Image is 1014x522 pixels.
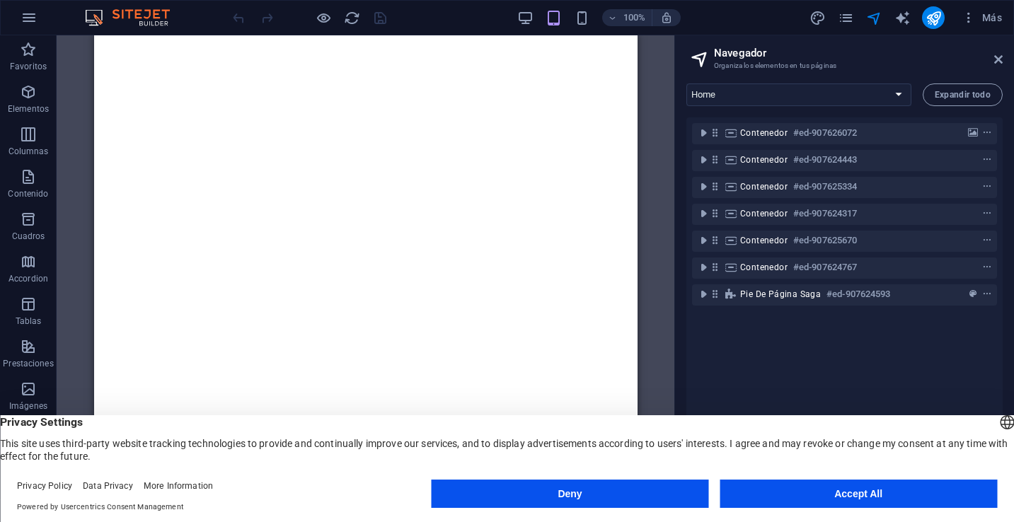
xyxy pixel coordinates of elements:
[8,188,48,199] p: Contenido
[935,91,991,99] span: Expandir todo
[980,178,994,195] button: context-menu
[16,315,42,327] p: Tablas
[793,124,857,141] h6: #ed-907626072
[810,10,826,26] i: Diseño (Ctrl+Alt+Y)
[10,61,47,72] p: Favoritos
[695,151,712,168] button: toggle-expand
[923,83,1003,106] button: Expandir todo
[793,232,857,249] h6: #ed-907625670
[602,9,652,26] button: 100%
[962,11,1002,25] span: Más
[695,259,712,276] button: toggle-expand
[740,289,821,300] span: Pie de página Saga
[922,6,945,29] button: publish
[809,9,826,26] button: design
[8,103,49,115] p: Elementos
[343,9,360,26] button: reload
[793,259,857,276] h6: #ed-907624767
[894,10,911,26] i: AI Writer
[740,181,788,192] span: Contenedor
[894,9,911,26] button: text_generator
[695,286,712,303] button: toggle-expand
[980,151,994,168] button: context-menu
[980,205,994,222] button: context-menu
[740,154,788,166] span: Contenedor
[966,124,980,141] button: background
[793,178,857,195] h6: #ed-907625334
[714,59,974,72] h3: Organiza los elementos en tus páginas
[980,286,994,303] button: context-menu
[837,9,854,26] button: pages
[866,10,882,26] i: Navegador
[623,9,646,26] h6: 100%
[315,9,332,26] button: Haz clic para salir del modo de previsualización y seguir editando
[344,10,360,26] i: Volver a cargar página
[956,6,1008,29] button: Más
[660,11,673,24] i: Al redimensionar, ajustar el nivel de zoom automáticamente para ajustarse al dispositivo elegido.
[714,47,1003,59] h2: Navegador
[740,235,788,246] span: Contenedor
[793,205,857,222] h6: #ed-907624317
[12,231,45,242] p: Cuadros
[740,262,788,273] span: Contenedor
[8,273,48,284] p: Accordion
[740,127,788,139] span: Contenedor
[740,208,788,219] span: Contenedor
[695,124,712,141] button: toggle-expand
[980,259,994,276] button: context-menu
[826,286,890,303] h6: #ed-907624593
[695,205,712,222] button: toggle-expand
[8,146,49,157] p: Columnas
[9,400,47,412] p: Imágenes
[793,151,857,168] h6: #ed-907624443
[865,9,882,26] button: navigator
[695,232,712,249] button: toggle-expand
[695,178,712,195] button: toggle-expand
[980,124,994,141] button: context-menu
[980,232,994,249] button: context-menu
[966,286,980,303] button: preset
[81,9,188,26] img: Editor Logo
[3,358,53,369] p: Prestaciones
[838,10,854,26] i: Páginas (Ctrl+Alt+S)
